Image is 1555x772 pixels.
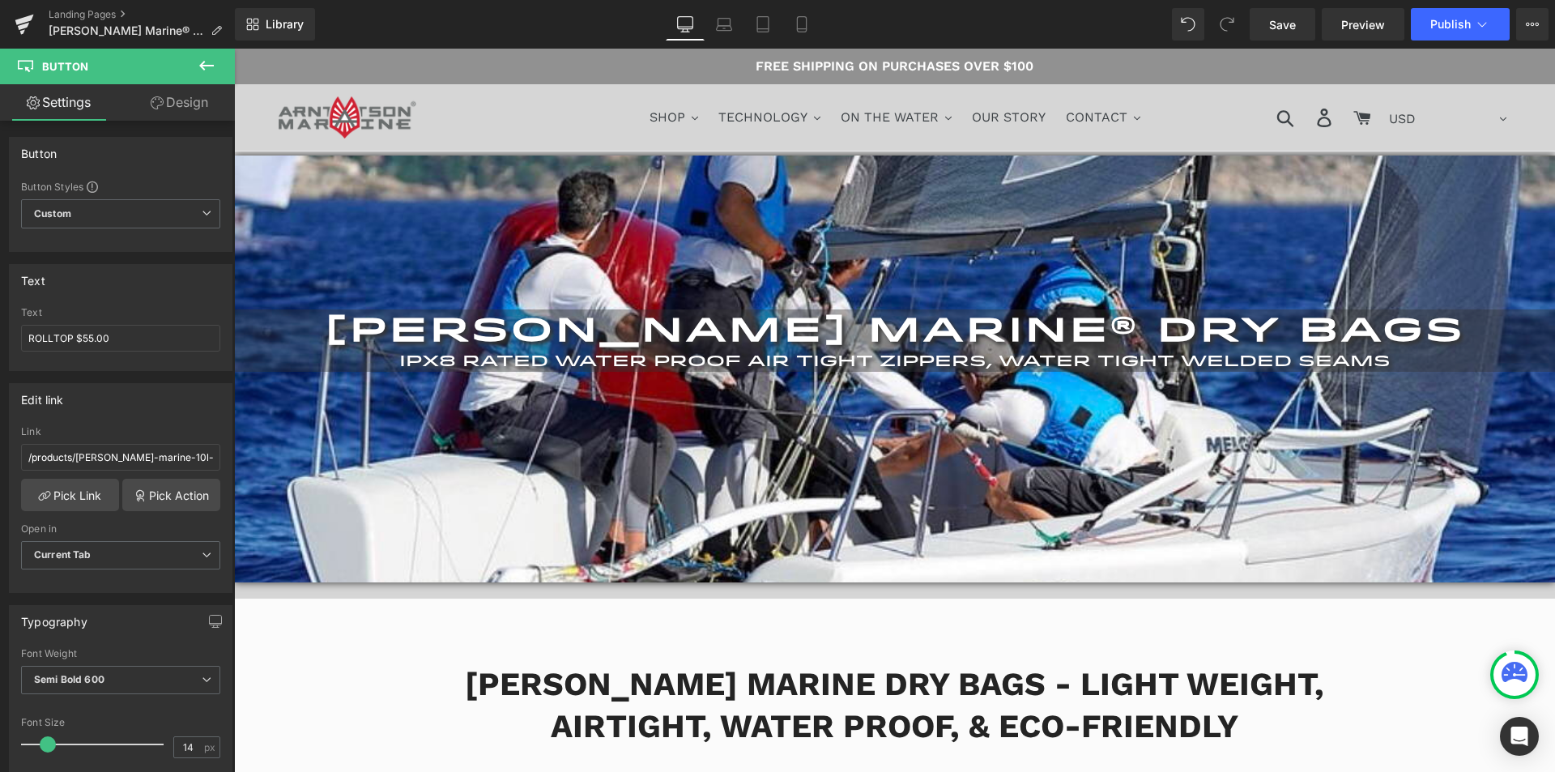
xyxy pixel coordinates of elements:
[666,8,705,41] a: Desktop
[235,8,315,41] a: New Library
[1430,18,1471,31] span: Publish
[21,307,220,318] div: Text
[607,61,705,77] span: ON THE WATER
[705,8,743,41] a: Laptop
[1048,51,1093,87] input: Search
[476,57,594,81] button: TECHNOLOGY
[49,24,204,37] span: [PERSON_NAME] Marine® - Dry Bags
[730,57,820,81] a: OUR STORY
[21,648,220,659] div: Font Weight
[1500,717,1539,756] div: Open Intercom Messenger
[1172,8,1204,41] button: Undo
[34,207,71,221] b: Custom
[782,8,821,41] a: Mobile
[1411,8,1510,41] button: Publish
[1516,8,1549,41] button: More
[832,61,893,77] span: CONTACT
[21,717,220,728] div: Font Size
[599,57,726,81] button: ON THE WATER
[743,8,782,41] a: Tablet
[49,8,235,21] a: Landing Pages
[484,61,573,77] span: TECHNOLOGY
[122,479,220,511] a: Pick Action
[21,180,220,193] div: Button Styles
[165,304,1157,321] span: IPX8 RATED WATER PROOF AIR TIGHT ZIPPERS, WATER TIGHT WELDED SEAMS
[21,265,45,288] div: Text
[42,60,88,73] span: Button
[45,48,182,90] img: ARNTSON MARINE
[407,57,472,81] button: SHOP
[21,138,57,160] div: Button
[121,84,238,121] a: Design
[1211,8,1243,41] button: Redo
[34,673,104,685] b: Semi Bold 600
[1322,8,1404,41] a: Preview
[21,444,220,471] input: https://your-shop.myshopify.com
[187,615,1135,699] h2: [PERSON_NAME] MARINE DRY BAGS - LIGHT WEIGHT, AIRTIGHT, WATER PROOF, & ECO-FRIENDLY
[204,742,218,753] span: px
[824,57,914,81] button: CONTACT
[21,479,119,511] a: Pick Link
[266,17,304,32] span: Library
[34,548,92,561] b: Current Tab
[21,523,220,535] div: Open in
[21,426,220,437] div: Link
[21,384,64,407] div: Edit link
[415,61,451,77] span: SHOP
[21,606,87,629] div: Typography
[1269,16,1296,33] span: Save
[738,61,812,77] span: OUR STORY
[1341,16,1385,33] span: Preview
